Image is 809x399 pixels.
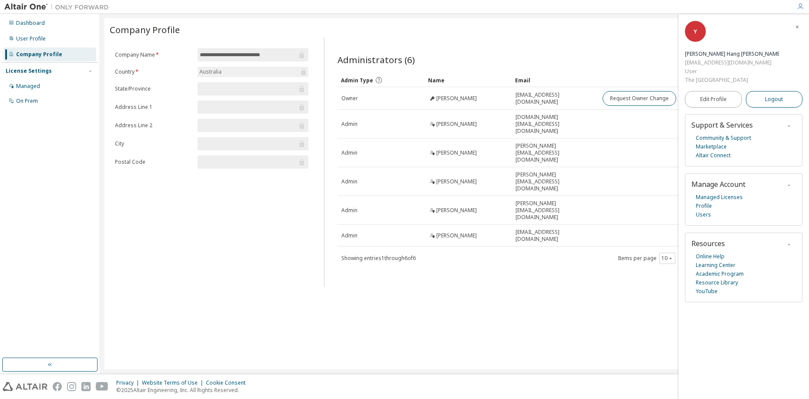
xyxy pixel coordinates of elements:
img: linkedin.svg [81,382,91,391]
span: Admin [341,232,357,239]
div: On Prem [16,98,38,105]
span: Admin [341,149,357,156]
a: Managed Licenses [696,193,743,202]
span: Support & Services [691,120,753,130]
div: User Profile [16,35,46,42]
div: Cookie Consent [206,379,251,386]
div: Email [515,73,595,87]
img: altair_logo.svg [3,382,47,391]
span: [PERSON_NAME] [436,95,477,102]
span: Owner [341,95,358,102]
a: Profile [696,202,712,210]
label: Address Line 1 [115,104,192,111]
span: [PERSON_NAME] [436,232,477,239]
label: Company Name [115,51,192,58]
div: Name [428,73,508,87]
span: [EMAIL_ADDRESS][DOMAIN_NAME] [516,91,595,105]
button: Request Owner Change [603,91,676,106]
div: User [685,67,779,76]
div: Company Profile [16,51,62,58]
div: Website Terms of Use [142,379,206,386]
a: YouTube [696,287,718,296]
span: [DOMAIN_NAME][EMAIL_ADDRESS][DOMAIN_NAME] [516,114,595,135]
div: Yee Hang Ong [685,50,779,58]
img: youtube.svg [96,382,108,391]
span: Showing entries 1 through 6 of 6 [341,254,416,262]
a: Marketplace [696,142,727,151]
span: [PERSON_NAME] [436,207,477,214]
span: Admin [341,121,357,128]
span: Y [694,28,697,35]
span: Resources [691,239,725,248]
span: Admin [341,178,357,185]
div: The [GEOGRAPHIC_DATA] [685,76,779,85]
span: Administrators (6) [337,54,415,66]
div: Dashboard [16,20,45,27]
a: Learning Center [696,261,735,270]
a: Users [696,210,711,219]
span: Admin [341,207,357,214]
div: Australia [198,67,308,77]
a: Resource Library [696,278,738,287]
label: City [115,140,192,147]
span: Company Profile [110,24,180,36]
span: Manage Account [691,179,745,189]
a: Online Help [696,252,725,261]
span: [PERSON_NAME] [436,121,477,128]
img: facebook.svg [53,382,62,391]
button: 10 [661,255,673,262]
a: Community & Support [696,134,751,142]
img: Altair One [4,3,113,11]
img: instagram.svg [67,382,76,391]
span: Edit Profile [700,96,727,103]
span: [PERSON_NAME][EMAIL_ADDRESS][DOMAIN_NAME] [516,142,595,163]
label: State/Province [115,85,192,92]
a: Altair Connect [696,151,731,160]
span: [PERSON_NAME][EMAIL_ADDRESS][DOMAIN_NAME] [516,200,595,221]
span: Items per page [618,253,675,264]
p: © 2025 Altair Engineering, Inc. All Rights Reserved. [116,386,251,394]
label: Country [115,68,192,75]
div: License Settings [6,68,52,74]
a: Edit Profile [685,91,742,108]
label: Address Line 2 [115,122,192,129]
span: [PERSON_NAME] [436,178,477,185]
span: [PERSON_NAME][EMAIL_ADDRESS][DOMAIN_NAME] [516,171,595,192]
span: Logout [765,95,783,104]
div: Australia [198,67,223,77]
a: Academic Program [696,270,744,278]
label: Postal Code [115,159,192,166]
span: [PERSON_NAME] [436,149,477,156]
button: Logout [746,91,803,108]
div: [EMAIL_ADDRESS][DOMAIN_NAME] [685,58,779,67]
span: [EMAIL_ADDRESS][DOMAIN_NAME] [516,229,595,243]
div: Privacy [116,379,142,386]
span: Admin Type [341,77,373,84]
div: Managed [16,83,40,90]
